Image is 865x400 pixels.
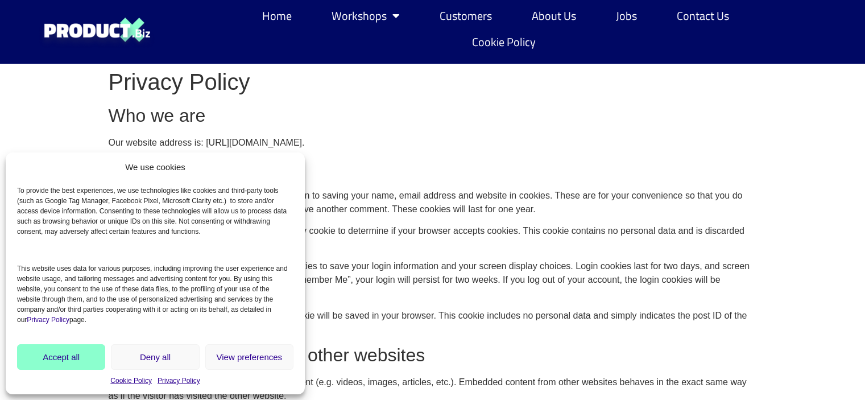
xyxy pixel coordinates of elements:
[109,344,757,366] h2: Embedded content from other websites
[109,136,757,150] p: Our website address is: [URL][DOMAIN_NAME].
[605,3,648,29] a: Jobs
[665,3,740,29] a: Contact Us
[109,309,757,336] p: If you edit or publish an article, an additional cookie will be saved in your browser. This cooki...
[109,105,757,126] h2: Who we are
[109,224,757,251] p: If you visit our login page, we will set a temporary cookie to determine if your browser accepts ...
[109,189,757,216] p: If you leave a comment on our site you may opt-in to saving your name, email address and website ...
[17,344,105,370] button: Accept all
[205,344,293,370] button: View preferences
[109,158,757,179] h2: Cookies
[241,3,759,55] nav: Menu
[111,344,199,370] button: Deny all
[17,185,292,237] p: To provide the best experiences, we use technologies like cookies and third-party tools (such as ...
[27,316,69,324] a: Privacy Policy
[520,3,587,29] a: About Us
[461,29,547,55] a: Cookie Policy
[251,3,303,29] a: Home
[109,68,757,96] h1: Privacy Policy
[110,376,152,386] a: Cookie Policy
[17,263,292,325] p: This website uses data for various purposes, including improving the user experience and website ...
[109,259,757,300] p: When you log in, we will also set up several cookies to save your login information and your scre...
[158,376,200,386] a: Privacy Policy
[125,161,185,174] div: We use cookies
[428,3,503,29] a: Customers
[320,3,411,29] a: Workshops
